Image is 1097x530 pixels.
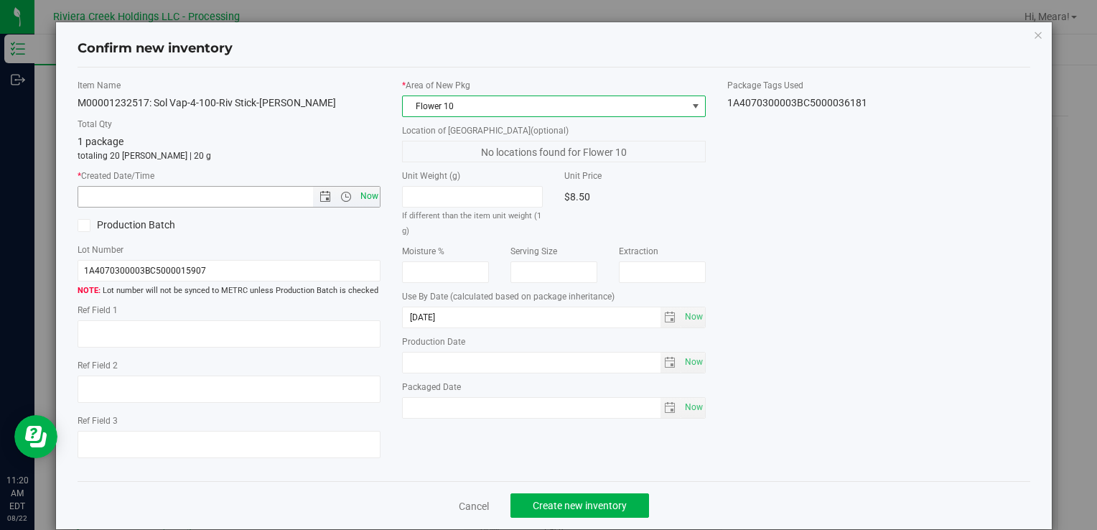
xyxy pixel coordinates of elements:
span: select [681,398,705,418]
label: Total Qty [78,118,381,131]
label: Location of [GEOGRAPHIC_DATA] [402,124,705,137]
span: (optional) [531,126,569,136]
label: Production Batch [78,218,218,233]
span: 1 package [78,136,123,147]
label: Ref Field 2 [78,359,381,372]
span: Set Current date [357,186,381,207]
label: Lot Number [78,243,381,256]
small: If different than the item unit weight (1 g) [402,211,541,236]
span: select [681,307,705,327]
span: Set Current date [681,352,706,373]
label: Ref Field 1 [78,304,381,317]
label: Created Date/Time [78,169,381,182]
div: 1A4070300003BC5000036181 [727,96,1030,111]
a: Cancel [459,499,489,513]
label: Package Tags Used [727,79,1030,92]
span: Set Current date [681,397,706,418]
span: select [660,353,681,373]
label: Unit Weight (g) [402,169,543,182]
span: Create new inventory [533,500,627,511]
p: totaling 20 [PERSON_NAME] | 20 g [78,149,381,162]
span: select [660,398,681,418]
label: Use By Date [402,290,705,303]
span: Open the date view [313,191,337,203]
label: Moisture % [402,245,489,258]
button: Create new inventory [510,493,649,518]
label: Ref Field 3 [78,414,381,427]
div: $8.50 [564,186,705,208]
span: Open the time view [334,191,358,203]
span: Set Current date [681,307,706,327]
span: Flower 10 [403,96,686,116]
span: select [681,353,705,373]
label: Serving Size [510,245,597,258]
label: Production Date [402,335,705,348]
div: M00001232517: Sol Vap-4-100-Riv Stick-[PERSON_NAME] [78,96,381,111]
span: Lot number will not be synced to METRC unless Production Batch is checked [78,285,381,297]
label: Packaged Date [402,381,705,394]
span: No locations found for Flower 10 [402,141,705,162]
span: select [660,307,681,327]
label: Item Name [78,79,381,92]
h4: Confirm new inventory [78,39,233,58]
label: Extraction [619,245,706,258]
label: Unit Price [564,169,705,182]
span: (calculated based on package inheritance) [450,292,615,302]
iframe: Resource center [14,415,57,458]
label: Area of New Pkg [402,79,705,92]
